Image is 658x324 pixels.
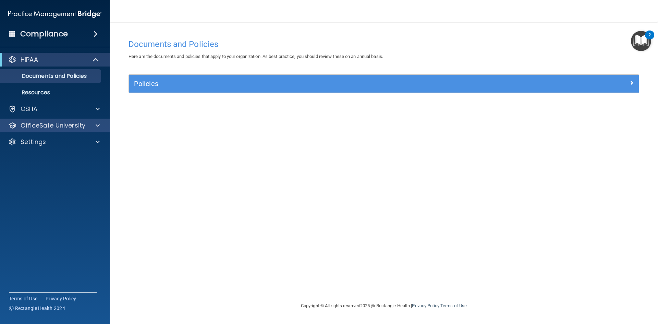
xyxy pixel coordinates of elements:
a: Policies [134,78,634,89]
a: Settings [8,138,100,146]
h4: Documents and Policies [129,40,639,49]
div: Copyright © All rights reserved 2025 @ Rectangle Health | | [259,295,509,317]
span: Ⓒ Rectangle Health 2024 [9,305,65,312]
a: Terms of Use [9,295,37,302]
a: OSHA [8,105,100,113]
p: Documents and Policies [4,73,98,80]
iframe: Drift Widget Chat Controller [539,275,650,303]
p: HIPAA [21,56,38,64]
p: OSHA [21,105,38,113]
h5: Policies [134,80,506,87]
p: OfficeSafe University [21,121,85,130]
p: Resources [4,89,98,96]
a: Privacy Policy [412,303,439,308]
h4: Compliance [20,29,68,39]
img: PMB logo [8,7,101,21]
p: Settings [21,138,46,146]
span: Here are the documents and policies that apply to your organization. As best practice, you should... [129,54,383,59]
div: 2 [648,35,651,44]
a: Privacy Policy [46,295,76,302]
a: Terms of Use [440,303,467,308]
a: OfficeSafe University [8,121,100,130]
a: HIPAA [8,56,99,64]
button: Open Resource Center, 2 new notifications [631,31,651,51]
